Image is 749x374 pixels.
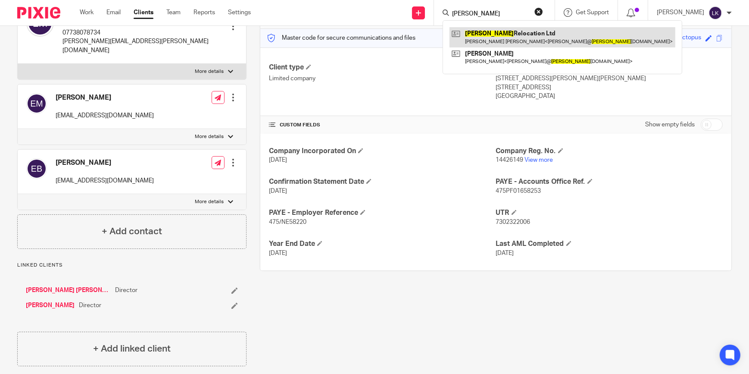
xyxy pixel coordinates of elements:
[451,10,529,18] input: Search
[269,177,496,186] h4: Confirmation Statement Date
[496,147,723,156] h4: Company Reg. No.
[269,147,496,156] h4: Company Incorporated On
[93,342,171,355] h4: + Add linked client
[228,8,251,17] a: Settings
[26,93,47,114] img: svg%3E
[115,286,137,295] span: Director
[496,92,723,101] p: [GEOGRAPHIC_DATA]
[195,68,224,75] p: More details
[166,8,181,17] a: Team
[102,225,162,238] h4: + Add contact
[62,28,216,37] p: 07738078734
[496,83,723,92] p: [STREET_ADDRESS]
[193,8,215,17] a: Reports
[496,157,524,163] span: 14426149
[269,63,496,72] h4: Client type
[17,262,247,269] p: Linked clients
[496,74,723,83] p: [STREET_ADDRESS][PERSON_NAME][PERSON_NAME]
[56,158,154,167] h4: [PERSON_NAME]
[269,74,496,83] p: Limited company
[269,250,287,256] span: [DATE]
[17,7,60,19] img: Pixie
[496,250,514,256] span: [DATE]
[56,176,154,185] p: [EMAIL_ADDRESS][DOMAIN_NAME]
[106,8,121,17] a: Email
[269,157,287,163] span: [DATE]
[195,198,224,205] p: More details
[26,301,75,310] a: [PERSON_NAME]
[269,239,496,248] h4: Year End Date
[708,6,722,20] img: svg%3E
[79,301,101,310] span: Director
[269,188,287,194] span: [DATE]
[534,7,543,16] button: Clear
[80,8,94,17] a: Work
[496,239,723,248] h4: Last AML Completed
[26,286,111,295] a: [PERSON_NAME] [PERSON_NAME]
[267,34,415,42] p: Master code for secure communications and files
[496,219,531,225] span: 7302322006
[26,158,47,179] img: svg%3E
[657,8,704,17] p: [PERSON_NAME]
[195,133,224,140] p: More details
[496,208,723,217] h4: UTR
[62,37,216,55] p: [PERSON_NAME][EMAIL_ADDRESS][PERSON_NAME][DOMAIN_NAME]
[525,157,553,163] a: View more
[269,219,306,225] span: 475/NE58220
[269,208,496,217] h4: PAYE - Employer Reference
[56,93,154,102] h4: [PERSON_NAME]
[496,177,723,186] h4: PAYE - Accounts Office Ref.
[645,120,695,129] label: Show empty fields
[134,8,153,17] a: Clients
[576,9,609,16] span: Get Support
[496,188,541,194] span: 475PF01658253
[56,111,154,120] p: [EMAIL_ADDRESS][DOMAIN_NAME]
[269,122,496,129] h4: CUSTOM FIELDS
